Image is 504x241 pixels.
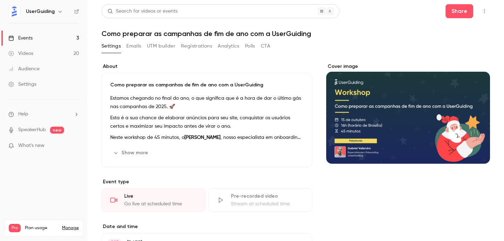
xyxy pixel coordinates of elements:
div: Live [124,193,197,200]
iframe: Noticeable Trigger [71,143,79,149]
h1: Como preparar as campanhas de fim de ano com a UserGuiding [101,29,490,38]
label: Cover image [326,63,490,70]
button: CTA [261,41,270,52]
p: Esta é a sua chance de elaborar anúncios para seu site, conquistar os usuários certos e maximizar... [110,114,303,130]
button: UTM builder [147,41,175,52]
span: Pro [9,224,21,232]
div: Audience [8,65,40,72]
div: Stream at scheduled time [231,200,303,207]
button: Polls [245,41,255,52]
a: SpeakerHub [18,126,46,134]
label: About [101,63,312,70]
div: Videos [8,50,33,57]
img: UserGuiding [9,6,20,17]
div: Settings [8,81,36,88]
p: Como preparar as campanhas de fim de ano com a UserGuiding [110,81,303,88]
div: Go live at scheduled time [124,200,197,207]
span: new [50,127,64,134]
span: What's new [18,142,44,149]
p: Event type [101,178,312,185]
span: Help [18,111,28,118]
div: Pre-recorded videoStream at scheduled time [208,188,312,212]
div: Search for videos or events [107,8,177,15]
strong: [PERSON_NAME] [184,135,220,140]
button: Share [446,4,473,18]
button: Registrations [181,41,212,52]
button: Show more [110,147,152,158]
h6: UserGuiding [26,8,55,15]
p: Estamos chegando no final do ano, o que significa que é a hora de dar o último gás nas campanhas ... [110,94,303,111]
p: Neste workshop de 45 minutos, o , nosso especialista em onboarding no [GEOGRAPHIC_DATA], mostrará... [110,133,303,142]
span: Plan usage [25,225,58,231]
section: Cover image [326,63,490,164]
button: Analytics [218,41,239,52]
li: help-dropdown-opener [8,111,79,118]
a: Manage [62,225,79,231]
button: Settings [101,41,121,52]
div: Pre-recorded video [231,193,303,200]
button: Emails [126,41,141,52]
label: Date and time [101,223,312,230]
div: Events [8,35,33,42]
div: LiveGo live at scheduled time [101,188,205,212]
